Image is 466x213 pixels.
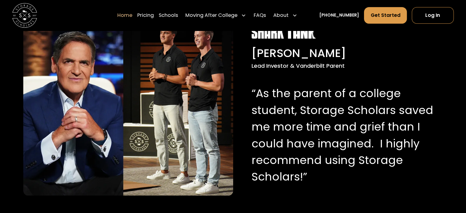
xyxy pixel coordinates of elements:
[252,26,316,39] img: Shark Tank white logo.
[252,45,434,62] div: [PERSON_NAME]
[271,7,300,24] div: About
[159,7,178,24] a: Schools
[319,12,359,19] a: [PHONE_NUMBER]
[12,3,37,28] img: Storage Scholars main logo
[252,85,434,185] p: “As the parent of a college student, Storage Scholars saved me more time and grief than I could h...
[185,12,237,19] div: Moving After College
[412,7,454,24] a: Log In
[364,7,407,24] a: Get Started
[273,12,289,19] div: About
[137,7,154,24] a: Pricing
[183,7,248,24] div: Moving After College
[252,62,434,70] div: Lead Investor & Vanderbilt Parent
[23,19,233,196] img: Mark Cuban with Storage Scholar's co-founders, Sam and Matt.
[253,7,266,24] a: FAQs
[117,7,132,24] a: Home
